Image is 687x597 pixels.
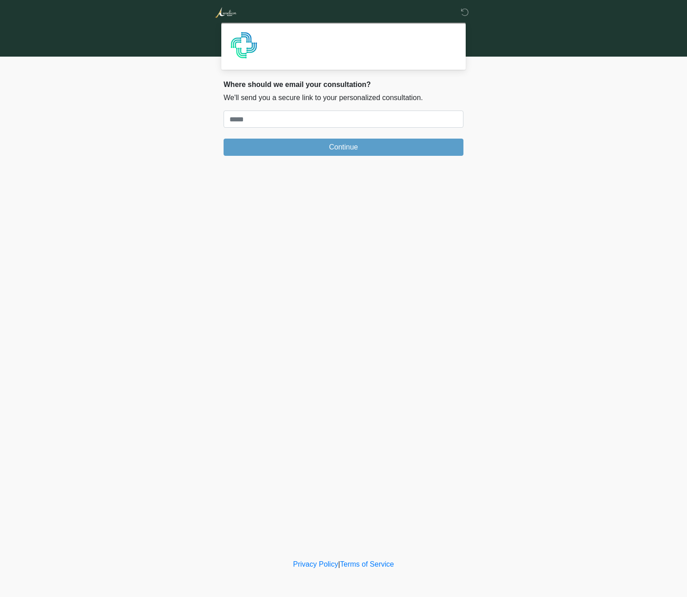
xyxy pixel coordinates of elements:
button: Continue [224,139,463,156]
a: Privacy Policy [293,560,339,568]
p: We'll send you a secure link to your personalized consultation. [224,92,463,103]
img: Aurelion Med Spa Logo [215,7,237,18]
a: Terms of Service [340,560,394,568]
img: Agent Avatar [230,32,258,59]
h2: Where should we email your consultation? [224,80,463,89]
a: | [338,560,340,568]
